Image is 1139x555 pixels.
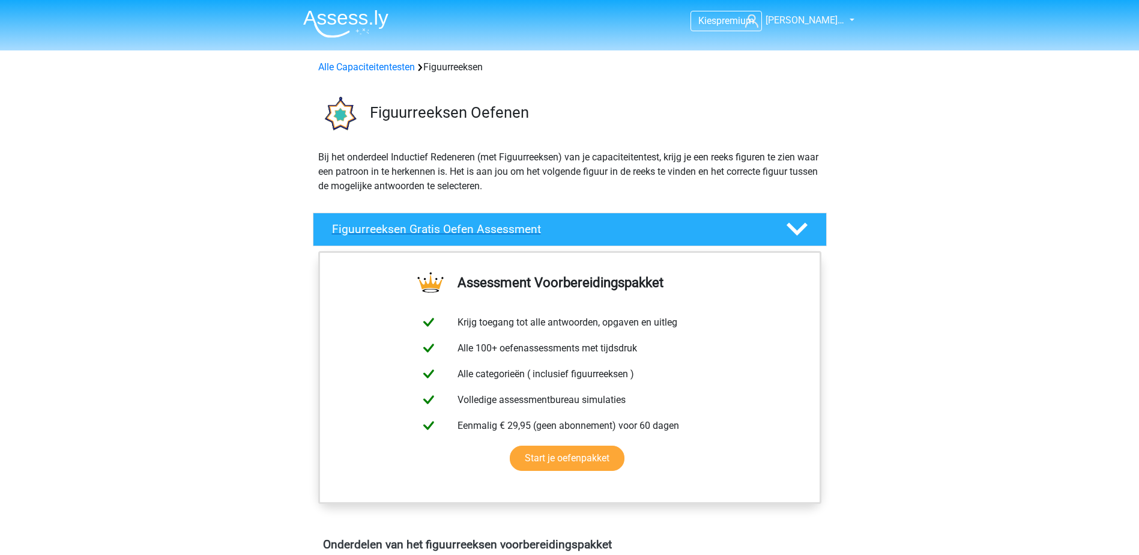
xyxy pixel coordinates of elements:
[698,15,716,26] span: Kies
[318,61,415,73] a: Alle Capaciteitentesten
[313,60,826,74] div: Figuurreeksen
[323,538,817,551] h4: Onderdelen van het figuurreeksen voorbereidingspakket
[332,222,767,236] h4: Figuurreeksen Gratis Oefen Assessment
[716,15,754,26] span: premium
[510,446,624,471] a: Start je oefenpakket
[766,14,844,26] span: [PERSON_NAME]…
[308,213,832,246] a: Figuurreeksen Gratis Oefen Assessment
[303,10,388,38] img: Assessly
[370,103,817,122] h3: Figuurreeksen Oefenen
[691,13,761,29] a: Kiespremium
[740,13,845,28] a: [PERSON_NAME]…
[313,89,364,140] img: figuurreeksen
[318,150,821,193] p: Bij het onderdeel Inductief Redeneren (met Figuurreeksen) van je capaciteitentest, krijg je een r...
